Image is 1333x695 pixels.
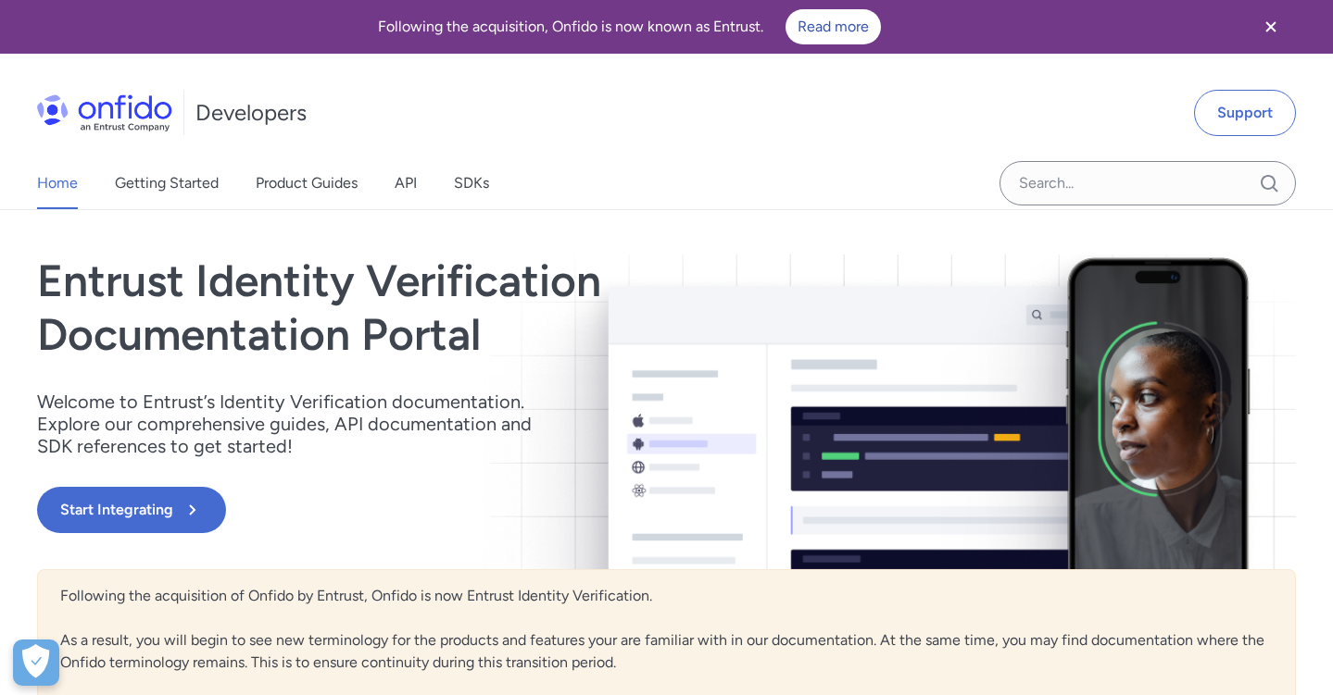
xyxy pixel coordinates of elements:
a: Support [1194,90,1296,136]
h1: Entrust Identity Verification Documentation Portal [37,254,918,361]
svg: Close banner [1260,16,1282,38]
input: Onfido search input field [1000,161,1296,205]
a: SDKs [454,157,489,209]
a: Read more [786,9,881,44]
a: Getting Started [115,157,219,209]
a: Home [37,157,78,209]
a: API [395,157,417,209]
div: Cookie Preferences [13,639,59,686]
button: Start Integrating [37,487,226,533]
a: Start Integrating [37,487,918,533]
button: Open Preferences [13,639,59,686]
button: Close banner [1237,4,1305,50]
img: Onfido Logo [37,94,172,131]
div: Following the acquisition, Onfido is now known as Entrust. [22,9,1237,44]
p: Welcome to Entrust’s Identity Verification documentation. Explore our comprehensive guides, API d... [37,391,556,457]
h1: Developers [195,98,307,128]
a: Product Guides [256,157,358,209]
